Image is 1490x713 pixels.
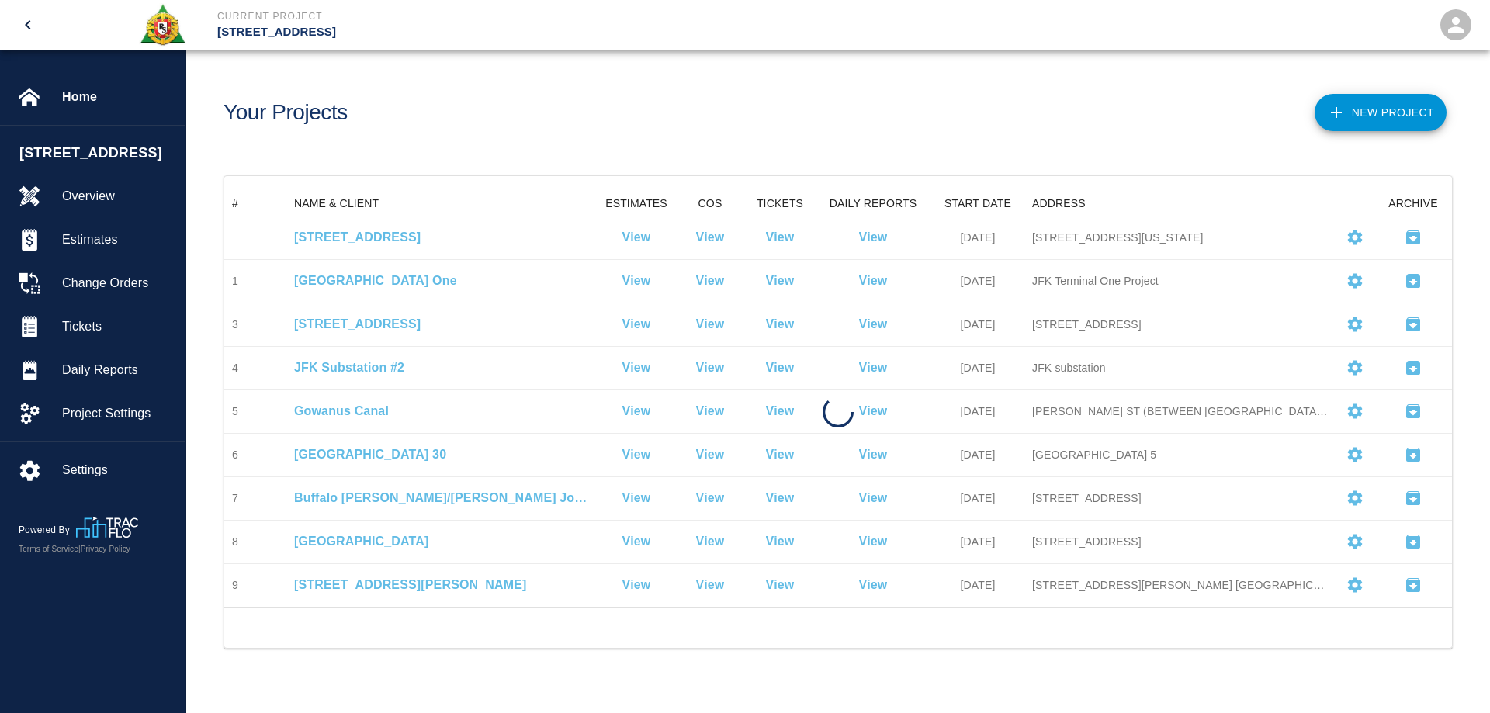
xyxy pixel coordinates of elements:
[931,434,1024,477] div: [DATE]
[62,461,173,479] span: Settings
[766,272,795,290] a: View
[294,315,590,334] a: [STREET_ADDRESS]
[859,228,888,247] a: View
[622,272,651,290] a: View
[696,315,725,334] p: View
[62,187,173,206] span: Overview
[232,447,238,462] div: 6
[19,523,76,537] p: Powered By
[931,303,1024,347] div: [DATE]
[745,191,815,216] div: TICKETS
[622,315,651,334] a: View
[62,404,173,423] span: Project Settings
[294,576,590,594] a: [STREET_ADDRESS][PERSON_NAME]
[286,191,598,216] div: NAME & CLIENT
[1032,230,1328,245] div: [STREET_ADDRESS][US_STATE]
[859,576,888,594] a: View
[931,521,1024,564] div: [DATE]
[696,445,725,464] a: View
[19,143,178,164] span: [STREET_ADDRESS]
[766,358,795,377] a: View
[1339,526,1370,557] button: Settings
[859,402,888,421] a: View
[294,402,590,421] a: Gowanus Canal
[766,315,795,334] a: View
[696,358,725,377] a: View
[859,272,888,290] p: View
[931,564,1024,607] div: [DATE]
[859,532,888,551] a: View
[622,489,651,507] p: View
[696,576,725,594] p: View
[1339,309,1370,340] button: Settings
[62,361,173,379] span: Daily Reports
[1032,360,1328,376] div: JFK substation
[1388,191,1437,216] div: ARCHIVE
[1315,94,1447,131] button: New Project
[696,272,725,290] a: View
[815,191,931,216] div: DAILY REPORTS
[1339,396,1370,427] button: Settings
[294,272,590,290] a: [GEOGRAPHIC_DATA] One
[696,228,725,247] p: View
[766,532,795,551] a: View
[931,191,1024,216] div: START DATE
[1374,191,1452,216] div: ARCHIVE
[696,532,725,551] p: View
[859,445,888,464] a: View
[766,489,795,507] a: View
[757,191,803,216] div: TICKETS
[931,347,1024,390] div: [DATE]
[931,477,1024,521] div: [DATE]
[622,402,651,421] a: View
[294,191,379,216] div: NAME & CLIENT
[931,260,1024,303] div: [DATE]
[696,402,725,421] p: View
[622,532,651,551] a: View
[217,9,829,23] p: Current Project
[1339,352,1370,383] button: Settings
[931,216,1024,260] div: [DATE]
[232,490,238,506] div: 7
[232,360,238,376] div: 4
[859,358,888,377] a: View
[294,489,590,507] p: Buffalo [PERSON_NAME]/[PERSON_NAME] Joint Venture
[605,191,667,216] div: ESTIMATES
[859,489,888,507] a: View
[622,228,651,247] a: View
[294,445,590,464] a: [GEOGRAPHIC_DATA] 30
[931,390,1024,434] div: [DATE]
[766,445,795,464] a: View
[223,100,348,126] h1: Your Projects
[294,358,590,377] a: JFK Substation #2
[766,402,795,421] a: View
[294,228,590,247] a: [STREET_ADDRESS]
[139,3,186,47] img: Roger & Sons Concrete
[1024,191,1336,216] div: ADDRESS
[1032,191,1086,216] div: ADDRESS
[675,191,745,216] div: COS
[62,88,173,106] span: Home
[766,228,795,247] a: View
[1339,483,1370,514] button: Settings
